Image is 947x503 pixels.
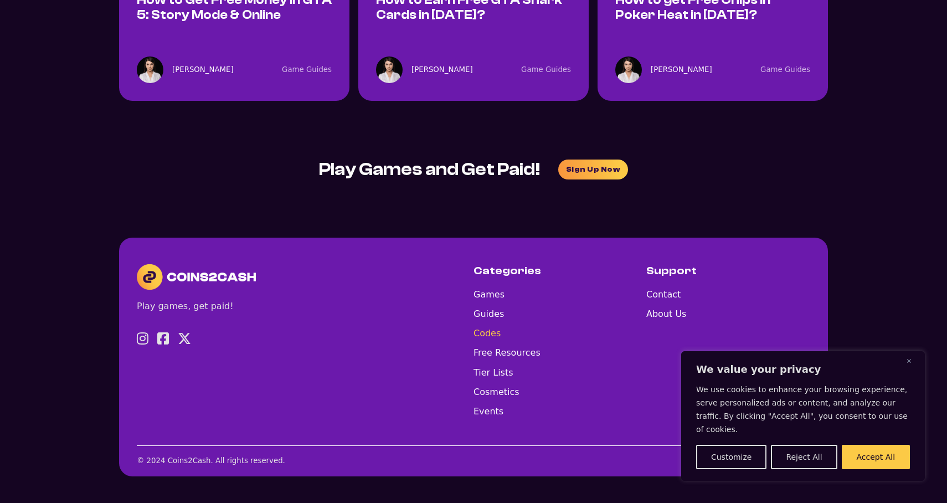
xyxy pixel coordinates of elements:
[521,65,571,74] a: Game Guides
[137,332,148,348] a: Visit Instagram profile
[137,299,234,314] div: Play games, get paid!
[473,264,541,278] h5: Categories
[646,287,686,302] a: Contact
[473,345,541,360] a: Free Resources
[696,383,910,436] p: We use cookies to enhance your browsing experience, serve personalized ads or content, and analyz...
[319,154,541,184] div: Play Games and Get Paid!
[473,384,541,399] a: Cosmetics
[696,445,766,469] button: Customize
[646,264,697,278] h5: Support
[473,365,541,380] a: Tier Lists
[681,351,925,481] div: We value your privacy
[137,455,285,468] div: © 2024 Coins2Cash. All rights reserved.
[137,264,256,290] img: Coins2Cash Logo
[771,445,837,469] button: Reject All
[558,160,627,179] a: join waitlist
[411,64,473,76] a: Ivana Kegalj - Author
[473,287,541,302] a: Games
[178,332,191,348] a: Visit X profile
[473,326,541,341] a: Codes
[473,404,541,419] a: Events
[696,363,910,376] p: We value your privacy
[646,306,686,321] a: About Us
[907,358,912,363] img: Close
[172,64,234,76] a: Ivana Kegalj - Author
[907,354,920,367] button: Close
[282,65,332,74] a: Game Guides
[760,65,810,74] a: Game Guides
[651,64,712,76] a: Ivana Kegalj - Author
[157,332,169,348] a: Visit Facebook profile
[842,445,910,469] button: Accept All
[473,306,541,321] a: Guides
